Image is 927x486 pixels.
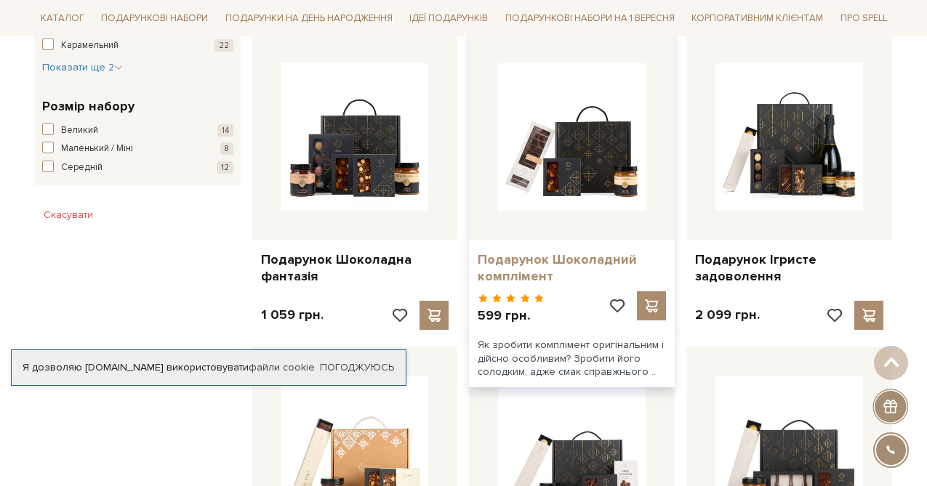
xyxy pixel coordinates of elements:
span: 8 [220,142,233,155]
a: Подарунки на День народження [220,7,398,30]
a: файли cookie [249,361,315,373]
div: Я дозволяю [DOMAIN_NAME] використовувати [12,361,406,374]
p: 1 059 грн. [261,307,324,323]
button: Маленький / Міні 8 [42,142,233,156]
button: Показати ще 2 [42,60,123,75]
a: Каталог [35,7,90,30]
button: Скасувати [35,203,102,227]
button: Великий 14 [42,123,233,138]
span: Маленький / Міні [61,142,133,156]
span: Середній [61,161,103,175]
button: Середній 12 [42,161,233,175]
span: Карамельний [61,39,119,53]
a: Подарунок Ігристе задоволення [695,251,883,285]
button: Карамельний 22 [42,39,233,53]
p: 599 грн. [478,307,544,324]
span: Показати ще 2 [42,61,123,73]
a: Про Spell [835,7,893,30]
a: Подарунок Шоколадний комплімент [478,251,666,285]
a: Корпоративним клієнтам [686,6,829,31]
a: Подарункові набори [95,7,214,30]
a: Погоджуюсь [320,361,394,374]
a: Подарунок Шоколадна фантазія [261,251,449,285]
span: 14 [217,124,233,137]
a: Подарункові набори на 1 Вересня [499,6,681,31]
span: Великий [61,123,98,138]
div: Як зробити комплімент оригінальним і дійсно особливим? Зробити його солодким, адже смак справжньо... [469,330,675,387]
span: 12 [217,161,233,174]
p: 2 099 грн. [695,307,760,323]
span: Розмір набору [42,97,135,116]
span: 22 [214,39,233,52]
a: Ідеї подарунків [404,7,494,30]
